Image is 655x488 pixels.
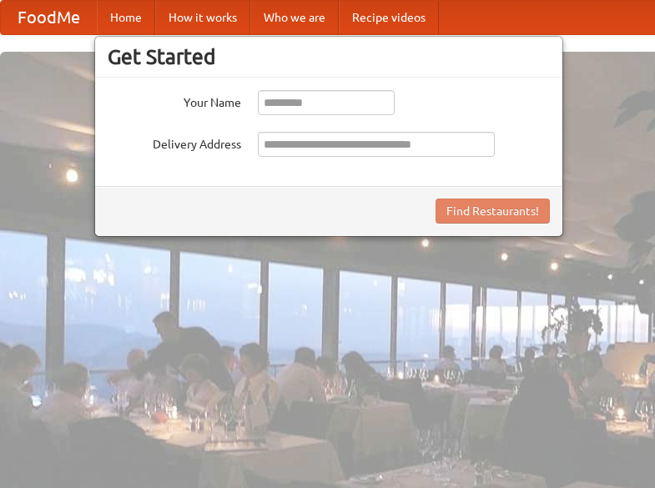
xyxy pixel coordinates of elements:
[97,1,155,34] a: Home
[1,1,97,34] a: FoodMe
[436,199,550,224] button: Find Restaurants!
[108,90,241,111] label: Your Name
[155,1,250,34] a: How it works
[250,1,339,34] a: Who we are
[108,132,241,153] label: Delivery Address
[108,44,550,69] h3: Get Started
[339,1,439,34] a: Recipe videos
